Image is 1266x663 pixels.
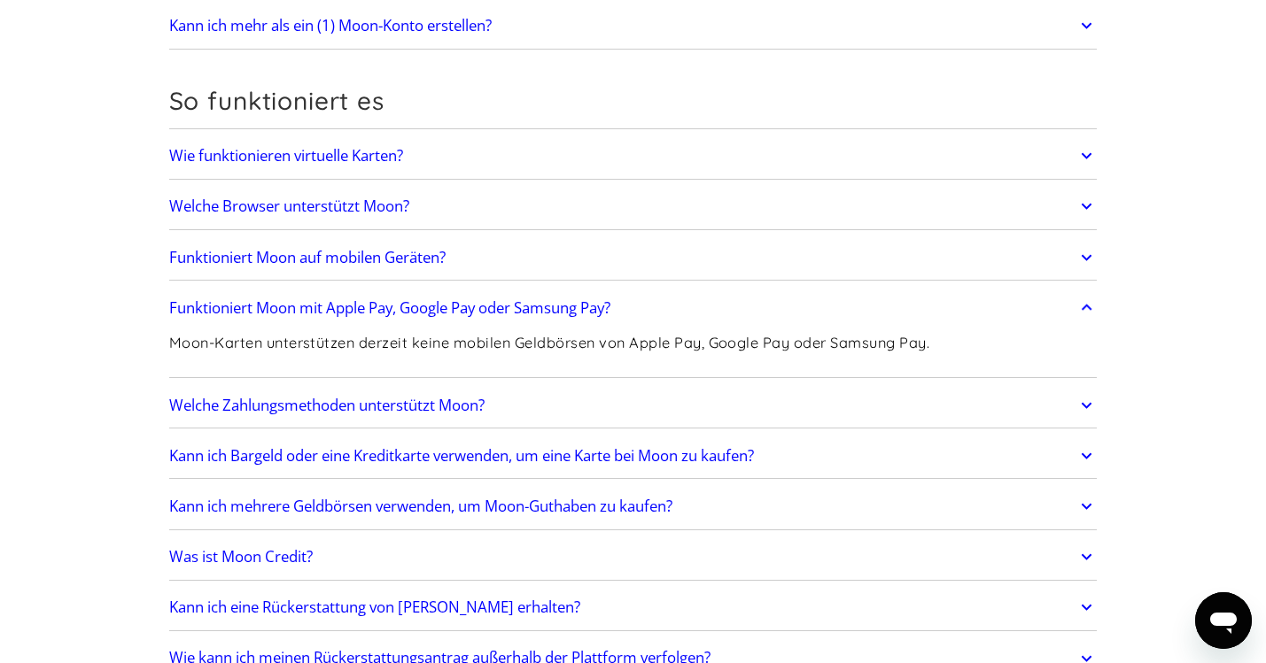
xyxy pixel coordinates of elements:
[169,7,1098,44] a: Kann ich mehr als ein (1) Moon-Konto erstellen?
[169,332,930,354] p: Moon-Karten unterstützen derzeit keine mobilen Geldbörsen von Apple Pay, Google Pay oder Samsung ...
[169,197,409,215] h2: Welche Browser unterstützt Moon?
[169,86,1098,116] h2: So funktioniert es
[169,188,1098,225] a: Welche Browser unterstützt Moon?
[169,488,1098,525] a: Kann ich mehrere Geldbörsen verwenden, um Moon-Guthaben zu kaufen?
[169,299,610,317] h2: Funktioniert Moon mit Apple Pay, Google Pay oder Samsung Pay?
[169,17,492,35] h2: Kann ich mehr als ein (1) Moon-Konto erstellen?
[169,589,1098,626] a: Kann ich eine Rückerstattung von [PERSON_NAME] erhalten?
[169,249,446,266] h2: Funktioniert Moon auf mobilen Geräten?
[169,447,754,465] h2: Kann ich Bargeld oder eine Kreditkarte verwenden, um eine Karte bei Moon zu kaufen?
[169,137,1098,174] a: Wie funktionieren virtuelle Karten?
[169,289,1098,327] a: Funktioniert Moon mit Apple Pay, Google Pay oder Samsung Pay?
[169,397,485,414] h2: Welche Zahlungsmethoden unterstützt Moon?
[169,548,313,566] h2: Was ist Moon Credit?
[169,598,580,616] h2: Kann ich eine Rückerstattung von [PERSON_NAME] erhalten?
[169,437,1098,474] a: Kann ich Bargeld oder eine Kreditkarte verwenden, um eine Karte bei Moon zu kaufen?
[169,239,1098,276] a: Funktioniert Moon auf mobilen Geräten?
[1195,592,1252,649] iframe: Schaltfläche zum Öffnen des Messaging-Fensters
[169,497,672,515] h2: Kann ich mehrere Geldbörsen verwenden, um Moon-Guthaben zu kaufen?
[169,387,1098,424] a: Welche Zahlungsmethoden unterstützt Moon?
[169,147,403,165] h2: Wie funktionieren virtuelle Karten?
[169,538,1098,575] a: Was ist Moon Credit?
